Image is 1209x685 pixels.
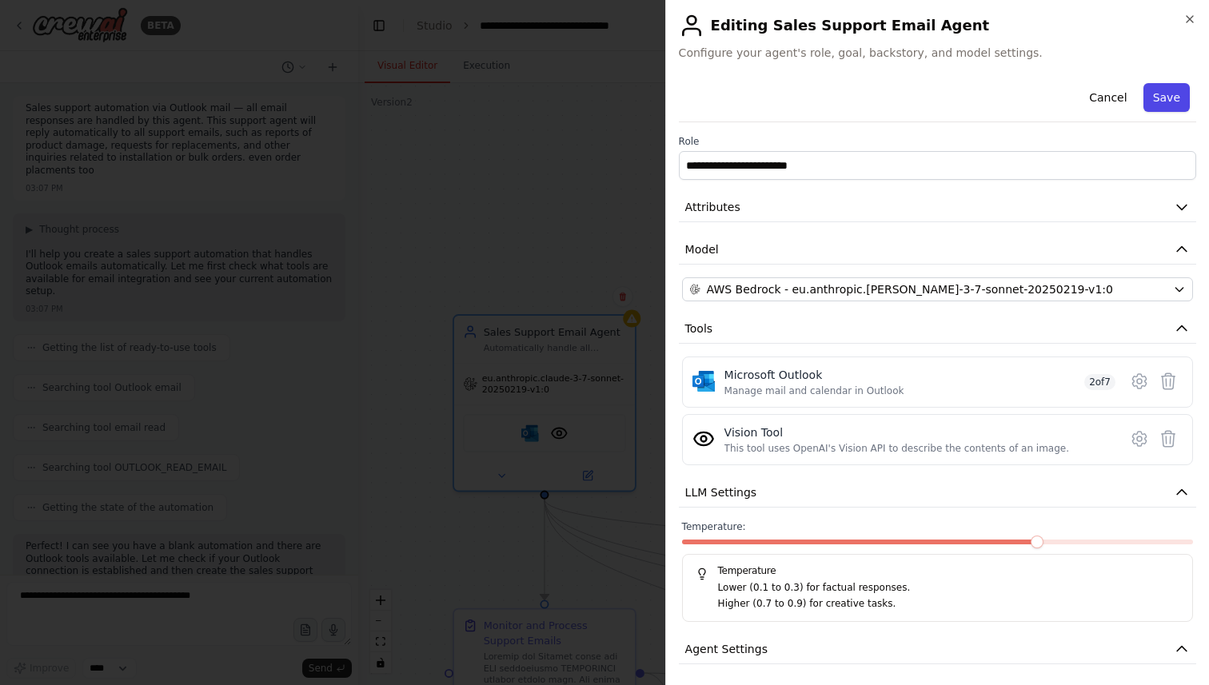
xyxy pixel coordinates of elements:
span: Agent Settings [685,641,768,657]
button: Configure tool [1125,367,1154,396]
button: Agent Settings [679,635,1196,664]
div: Vision Tool [724,424,1069,440]
span: Configure your agent's role, goal, backstory, and model settings. [679,45,1196,61]
span: Attributes [685,199,740,215]
span: LLM Settings [685,484,757,500]
span: Temperature: [682,520,746,533]
div: This tool uses OpenAI's Vision API to describe the contents of an image. [724,442,1069,455]
button: Cancel [1079,83,1136,112]
button: Save [1143,83,1190,112]
h2: Editing Sales Support Email Agent [679,13,1196,38]
button: AWS Bedrock - eu.anthropic.[PERSON_NAME]-3-7-sonnet-20250219-v1:0 [682,277,1193,301]
button: Model [679,235,1196,265]
span: 2 of 7 [1084,374,1115,390]
img: Microsoft Outlook [692,370,715,392]
div: Microsoft Outlook [724,367,904,383]
button: Delete tool [1154,424,1183,453]
button: LLM Settings [679,478,1196,508]
button: Delete tool [1154,367,1183,396]
button: Tools [679,314,1196,344]
h5: Temperature [696,564,1179,577]
div: Manage mail and calendar in Outlook [724,384,904,397]
p: Lower (0.1 to 0.3) for factual responses. [718,580,1179,596]
button: Attributes [679,193,1196,222]
span: Tools [685,321,713,337]
span: AWS Bedrock - eu.anthropic.claude-3-7-sonnet-20250219-v1:0 [707,281,1113,297]
img: VisionTool [692,428,715,450]
p: Higher (0.7 to 0.9) for creative tasks. [718,596,1179,612]
button: Configure tool [1125,424,1154,453]
label: Role [679,135,1196,148]
span: Model [685,241,719,257]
